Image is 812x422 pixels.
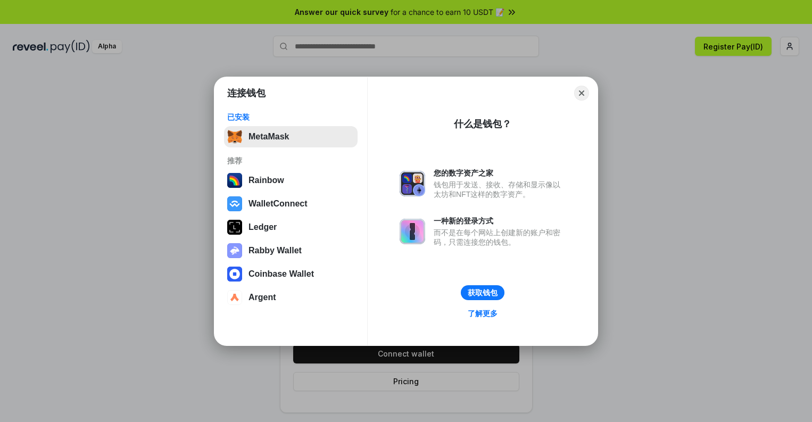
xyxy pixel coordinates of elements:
button: 获取钱包 [461,285,504,300]
div: Ledger [248,222,277,232]
div: WalletConnect [248,199,308,209]
button: Close [574,86,589,101]
button: Rainbow [224,170,358,191]
div: 而不是在每个网站上创建新的账户和密码，只需连接您的钱包。 [434,228,566,247]
button: MetaMask [224,126,358,147]
button: Ledger [224,217,358,238]
h1: 连接钱包 [227,87,266,100]
div: 已安装 [227,112,354,122]
div: Argent [248,293,276,302]
button: Rabby Wallet [224,240,358,261]
img: svg+xml,%3Csvg%20width%3D%2228%22%20height%3D%2228%22%20viewBox%3D%220%200%2028%2028%22%20fill%3D... [227,196,242,211]
img: svg+xml,%3Csvg%20width%3D%2228%22%20height%3D%2228%22%20viewBox%3D%220%200%2028%2028%22%20fill%3D... [227,267,242,282]
div: 钱包用于发送、接收、存储和显示像以太坊和NFT这样的数字资产。 [434,180,566,199]
button: Argent [224,287,358,308]
button: Coinbase Wallet [224,263,358,285]
div: 什么是钱包？ [454,118,511,130]
div: Coinbase Wallet [248,269,314,279]
div: 推荐 [227,156,354,166]
div: MetaMask [248,132,289,142]
div: 了解更多 [468,309,498,318]
button: WalletConnect [224,193,358,214]
img: svg+xml,%3Csvg%20xmlns%3D%22http%3A%2F%2Fwww.w3.org%2F2000%2Fsvg%22%20fill%3D%22none%22%20viewBox... [400,219,425,244]
img: svg+xml,%3Csvg%20xmlns%3D%22http%3A%2F%2Fwww.w3.org%2F2000%2Fsvg%22%20width%3D%2228%22%20height%3... [227,220,242,235]
img: svg+xml,%3Csvg%20width%3D%22120%22%20height%3D%22120%22%20viewBox%3D%220%200%20120%20120%22%20fil... [227,173,242,188]
img: svg+xml,%3Csvg%20fill%3D%22none%22%20height%3D%2233%22%20viewBox%3D%220%200%2035%2033%22%20width%... [227,129,242,144]
div: 一种新的登录方式 [434,216,566,226]
div: 您的数字资产之家 [434,168,566,178]
img: svg+xml,%3Csvg%20xmlns%3D%22http%3A%2F%2Fwww.w3.org%2F2000%2Fsvg%22%20fill%3D%22none%22%20viewBox... [400,171,425,196]
img: svg+xml,%3Csvg%20width%3D%2228%22%20height%3D%2228%22%20viewBox%3D%220%200%2028%2028%22%20fill%3D... [227,290,242,305]
a: 了解更多 [461,307,504,320]
div: 获取钱包 [468,288,498,297]
img: svg+xml,%3Csvg%20xmlns%3D%22http%3A%2F%2Fwww.w3.org%2F2000%2Fsvg%22%20fill%3D%22none%22%20viewBox... [227,243,242,258]
div: Rabby Wallet [248,246,302,255]
div: Rainbow [248,176,284,185]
